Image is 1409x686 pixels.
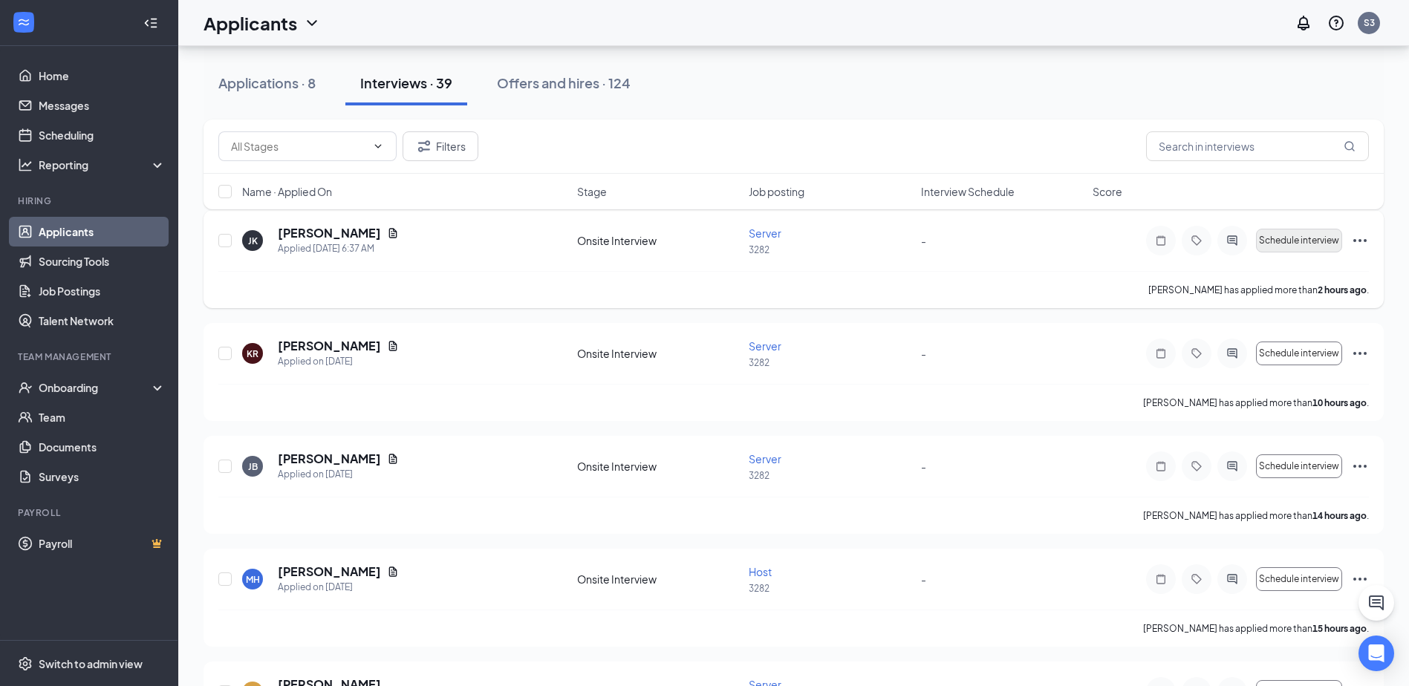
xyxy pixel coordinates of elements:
span: Score [1093,184,1122,199]
svg: Notifications [1295,14,1312,32]
h5: [PERSON_NAME] [278,451,381,467]
a: Sourcing Tools [39,246,166,276]
svg: QuestionInfo [1327,14,1345,32]
a: Job Postings [39,276,166,306]
svg: ActiveChat [1223,347,1241,359]
div: Onsite Interview [577,572,740,587]
div: MH [246,573,260,586]
span: Host [749,565,772,578]
b: 10 hours ago [1312,397,1367,408]
svg: Ellipses [1351,344,1369,362]
svg: Tag [1188,460,1205,472]
span: - [921,347,926,360]
svg: Filter [415,137,433,155]
p: [PERSON_NAME] has applied more than . [1143,622,1369,635]
button: Schedule interview [1256,567,1342,591]
div: Switch to admin view [39,656,143,671]
span: Schedule interview [1259,235,1339,246]
svg: Tag [1188,347,1205,359]
span: Server [749,452,781,465]
p: [PERSON_NAME] has applied more than . [1143,396,1369,409]
span: - [921,572,926,586]
svg: Settings [18,656,33,671]
span: Interview Schedule [921,184,1015,199]
svg: Analysis [18,157,33,172]
svg: ChevronDown [372,140,384,152]
div: Applied on [DATE] [278,580,399,595]
span: Server [749,339,781,353]
h5: [PERSON_NAME] [278,338,381,354]
svg: Note [1152,573,1170,585]
svg: ActiveChat [1223,573,1241,585]
svg: Tag [1188,235,1205,246]
button: Schedule interview [1256,229,1342,252]
div: KR [247,347,258,360]
span: Server [749,226,781,240]
input: All Stages [231,138,366,154]
p: 3282 [749,469,911,482]
svg: Ellipses [1351,232,1369,249]
input: Search in interviews [1146,131,1369,161]
div: Hiring [18,195,163,207]
svg: ActiveChat [1223,460,1241,472]
div: Onsite Interview [577,233,740,248]
a: Documents [39,432,166,462]
a: PayrollCrown [39,529,166,558]
svg: MagnifyingGlass [1344,140,1356,152]
div: Applied [DATE] 6:37 AM [278,241,399,256]
button: Schedule interview [1256,454,1342,478]
div: Interviews · 39 [360,73,452,92]
div: Onsite Interview [577,346,740,361]
span: Name · Applied On [242,184,332,199]
button: Filter Filters [403,131,478,161]
svg: Note [1152,235,1170,246]
div: Payroll [18,506,163,519]
p: 3282 [749,356,911,369]
div: Applied on [DATE] [278,354,399,369]
div: Applications · 8 [218,73,316,92]
span: Schedule interview [1259,574,1339,584]
a: Talent Network [39,306,166,336]
b: 15 hours ago [1312,623,1367,634]
p: [PERSON_NAME] has applied more than . [1143,509,1369,522]
div: JB [248,460,258,473]
svg: Document [387,227,399,239]
a: Team [39,402,166,432]
div: Team Management [18,350,163,363]
p: 3282 [749,244,911,256]
svg: Note [1152,460,1170,472]
span: Schedule interview [1259,348,1339,359]
div: S3 [1364,16,1375,29]
svg: Ellipses [1351,570,1369,588]
svg: Collapse [143,16,158,30]
div: Open Intercom Messenger [1358,636,1394,671]
span: Schedule interview [1259,461,1339,471]
button: Schedule interview [1256,342,1342,365]
a: Surveys [39,462,166,491]
p: [PERSON_NAME] has applied more than . [1148,284,1369,296]
div: Onboarding [39,380,153,395]
div: JK [248,235,258,247]
span: - [921,460,926,473]
svg: Ellipses [1351,457,1369,475]
svg: Document [387,566,399,578]
div: Applied on [DATE] [278,467,399,482]
h5: [PERSON_NAME] [278,563,381,580]
span: Job posting [749,184,804,199]
h1: Applicants [204,10,297,36]
h5: [PERSON_NAME] [278,225,381,241]
svg: ChatActive [1367,594,1385,612]
div: Offers and hires · 124 [497,73,631,92]
b: 14 hours ago [1312,510,1367,521]
svg: ChevronDown [303,14,321,32]
svg: Document [387,453,399,465]
svg: WorkstreamLogo [16,15,31,30]
p: 3282 [749,582,911,595]
button: ChatActive [1358,585,1394,621]
a: Scheduling [39,120,166,150]
a: Applicants [39,217,166,246]
a: Home [39,61,166,91]
svg: Document [387,340,399,352]
span: - [921,234,926,247]
a: Messages [39,91,166,120]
